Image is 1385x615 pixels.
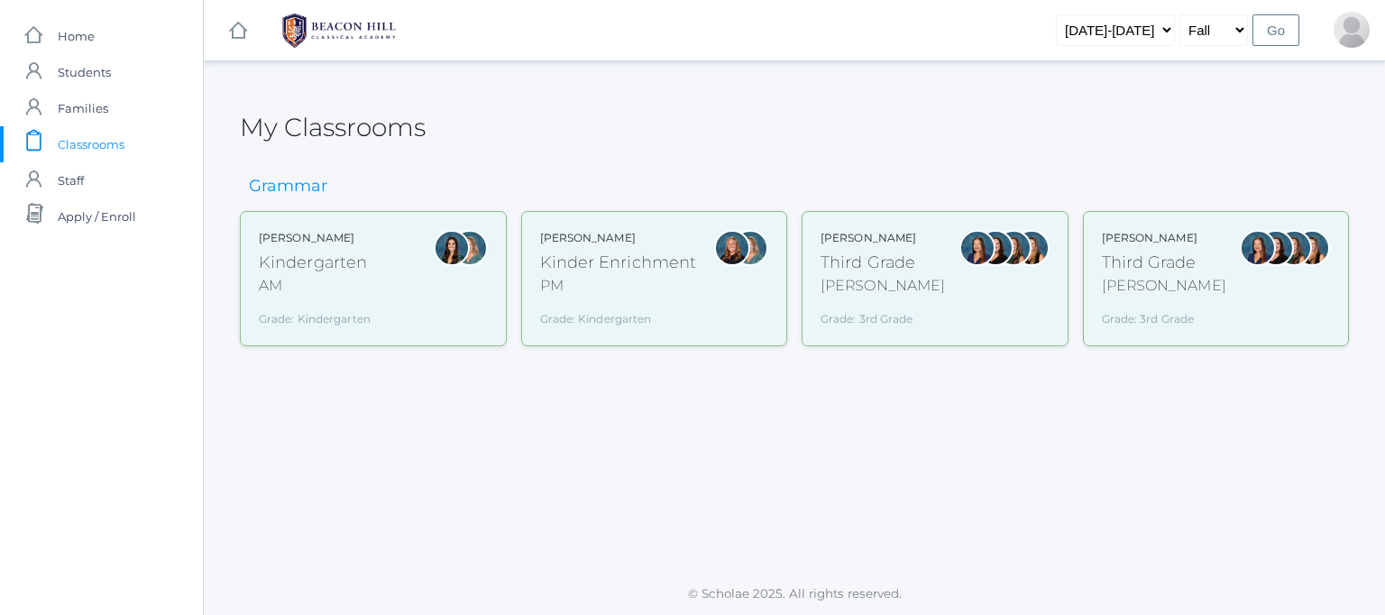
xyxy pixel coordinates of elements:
[821,230,945,246] div: [PERSON_NAME]
[1258,230,1294,266] div: Katie Watters
[540,230,697,246] div: [PERSON_NAME]
[240,114,426,142] h2: My Classrooms
[995,230,1032,266] div: Andrea Deutsch
[540,251,697,275] div: Kinder Enrichment
[1102,275,1226,297] div: [PERSON_NAME]
[240,178,336,196] h3: Grammar
[959,230,995,266] div: Lori Webster
[204,584,1385,602] p: © Scholae 2025. All rights reserved.
[58,18,95,54] span: Home
[271,8,407,53] img: 1_BHCALogos-05.png
[977,230,1014,266] div: Katie Watters
[58,54,111,90] span: Students
[1294,230,1330,266] div: Juliana Fowler
[1014,230,1050,266] div: Juliana Fowler
[259,251,371,275] div: Kindergarten
[821,275,945,297] div: [PERSON_NAME]
[821,251,945,275] div: Third Grade
[58,90,108,126] span: Families
[1102,304,1226,327] div: Grade: 3rd Grade
[1102,251,1226,275] div: Third Grade
[259,230,371,246] div: [PERSON_NAME]
[452,230,488,266] div: Maureen Doyle
[540,304,697,327] div: Grade: Kindergarten
[1334,12,1370,48] div: Kate Gregg
[58,162,84,198] span: Staff
[58,198,136,234] span: Apply / Enroll
[732,230,768,266] div: Maureen Doyle
[1102,230,1226,246] div: [PERSON_NAME]
[1252,14,1299,46] input: Go
[540,275,697,297] div: PM
[434,230,470,266] div: Jordyn Dewey
[821,304,945,327] div: Grade: 3rd Grade
[259,304,371,327] div: Grade: Kindergarten
[714,230,750,266] div: Nicole Dean
[58,126,124,162] span: Classrooms
[259,275,371,297] div: AM
[1276,230,1312,266] div: Andrea Deutsch
[1240,230,1276,266] div: Lori Webster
